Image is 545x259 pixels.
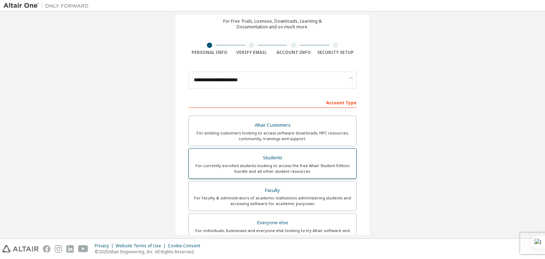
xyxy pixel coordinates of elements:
img: instagram.svg [55,245,62,253]
div: Altair Customers [193,120,352,130]
div: Students [193,153,352,163]
div: Everyone else [193,218,352,228]
img: altair_logo.svg [2,245,39,253]
div: For Free Trials, Licenses, Downloads, Learning & Documentation and so much more. [223,18,322,30]
div: For existing customers looking to access software downloads, HPC resources, community, trainings ... [193,130,352,142]
img: Altair One [4,2,92,9]
div: Faculty [193,186,352,195]
div: Security Setup [315,50,357,55]
div: For individuals, businesses and everyone else looking to try Altair software and explore our prod... [193,228,352,239]
div: Website Terms of Use [116,243,168,249]
div: For faculty & administrators of academic institutions administering students and accessing softwa... [193,195,352,206]
img: linkedin.svg [66,245,74,253]
div: Account Type [188,97,357,108]
img: facebook.svg [43,245,50,253]
img: youtube.svg [78,245,88,253]
div: For currently enrolled students looking to access the free Altair Student Edition bundle and all ... [193,163,352,174]
p: © 2025 Altair Engineering, Inc. All Rights Reserved. [95,249,204,255]
div: Personal Info [188,50,231,55]
div: Verify Email [231,50,273,55]
div: Account Info [272,50,315,55]
div: Cookie Consent [168,243,204,249]
div: Privacy [95,243,116,249]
